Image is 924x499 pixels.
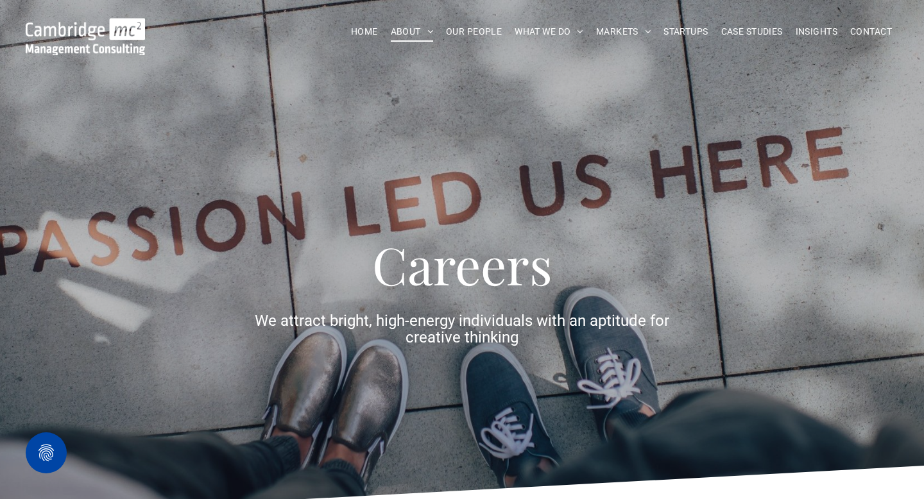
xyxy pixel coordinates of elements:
[26,18,145,55] img: Go to Homepage
[657,22,714,42] a: STARTUPS
[345,22,384,42] a: HOME
[440,22,508,42] a: OUR PEOPLE
[715,22,789,42] a: CASE STUDIES
[384,22,440,42] a: ABOUT
[590,22,657,42] a: MARKETS
[255,312,669,346] span: We attract bright, high-energy individuals with an aptitude for creative thinking
[372,230,552,298] span: Careers
[844,22,898,42] a: CONTACT
[508,22,590,42] a: WHAT WE DO
[789,22,844,42] a: INSIGHTS
[26,20,145,33] a: Your Business Transformed | Cambridge Management Consulting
